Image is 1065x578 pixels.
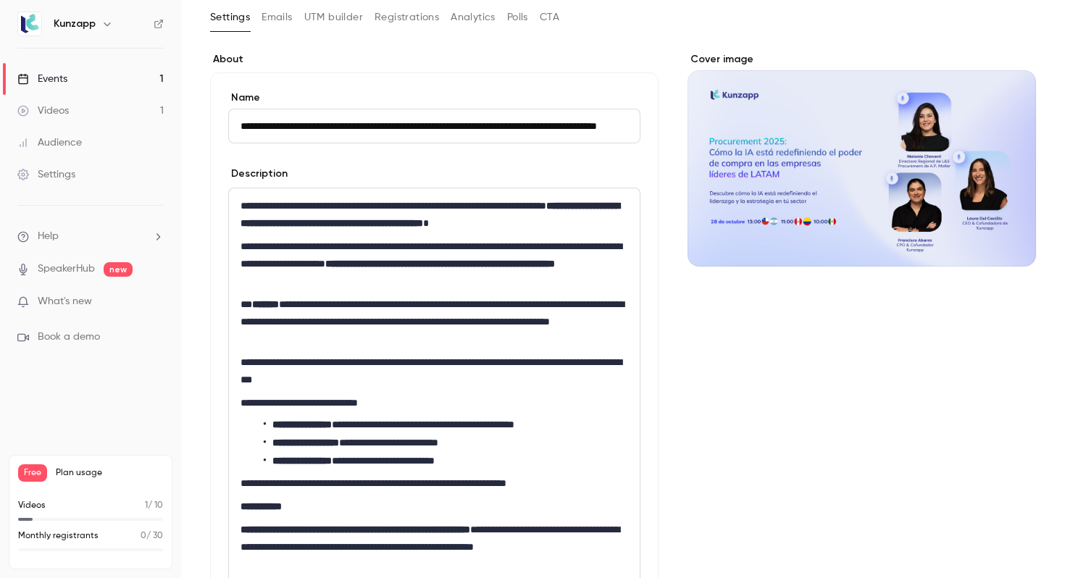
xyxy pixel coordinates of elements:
div: Settings [17,167,75,182]
section: Cover image [688,52,1036,267]
span: Book a demo [38,330,100,345]
button: Emails [262,6,292,29]
button: Analytics [451,6,496,29]
p: / 30 [141,529,163,543]
div: Audience [17,135,82,150]
button: UTM builder [304,6,363,29]
div: Videos [17,104,69,118]
a: SpeakerHub [38,261,95,277]
label: Name [228,91,640,105]
button: Polls [507,6,528,29]
li: help-dropdown-opener [17,229,164,244]
button: Settings [210,6,250,29]
span: Help [38,229,59,244]
span: 0 [141,532,146,540]
p: / 10 [145,499,163,512]
span: 1 [145,501,148,510]
span: What's new [38,294,92,309]
span: new [104,262,133,277]
h6: Kunzapp [54,17,96,31]
button: Registrations [375,6,439,29]
label: Description [228,167,288,181]
label: Cover image [688,52,1036,67]
p: Monthly registrants [18,529,99,543]
button: CTA [540,6,559,29]
p: Videos [18,499,46,512]
span: Free [18,464,47,482]
span: Plan usage [56,467,163,479]
img: Kunzapp [18,12,41,35]
div: Events [17,72,67,86]
label: About [210,52,659,67]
